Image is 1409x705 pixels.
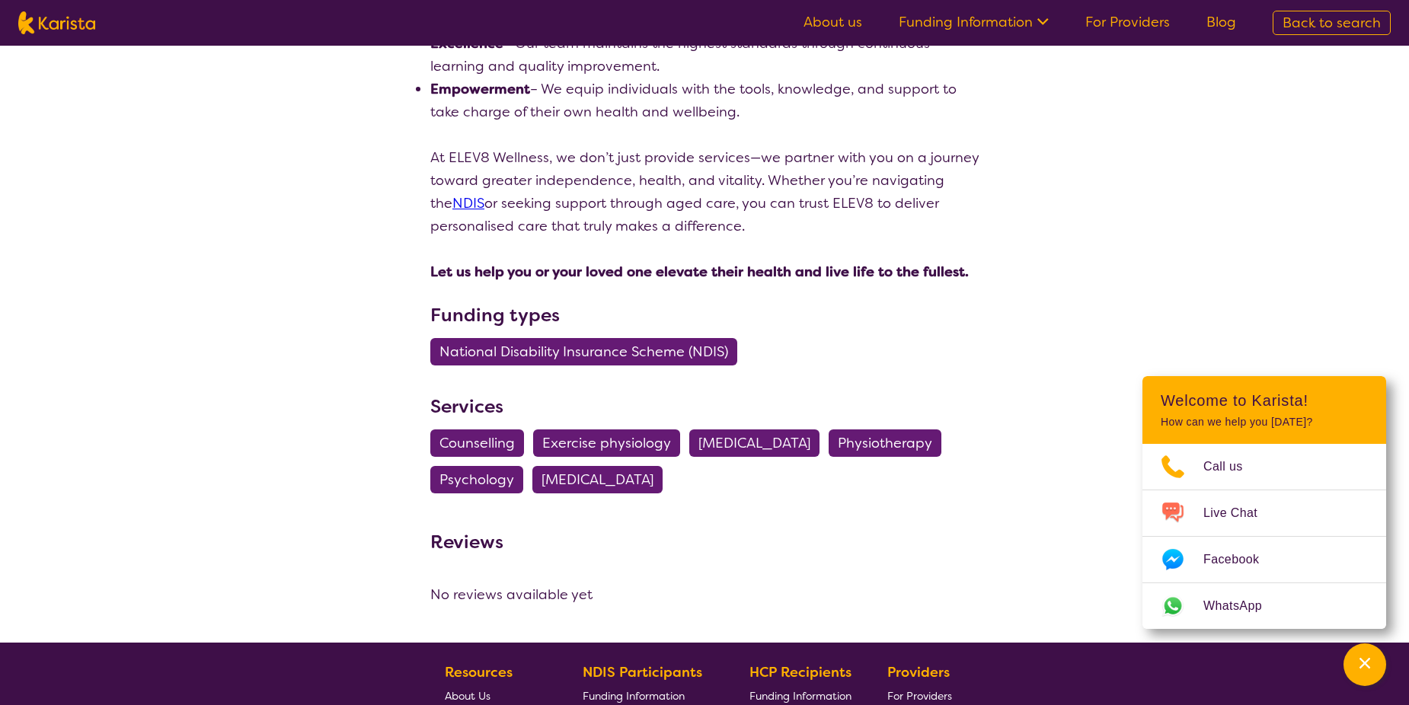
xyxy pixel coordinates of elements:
[1203,595,1280,617] span: WhatsApp
[452,194,484,212] a: NDIS
[1273,11,1391,35] a: Back to search
[430,583,979,606] div: No reviews available yet
[430,263,969,281] strong: Let us help you or your loved one elevate their health and live life to the fullest.
[583,663,702,681] b: NDIS Participants
[749,689,851,703] span: Funding Information
[533,434,689,452] a: Exercise physiology
[1161,391,1368,410] h2: Welcome to Karista!
[1203,502,1276,525] span: Live Chat
[430,301,979,329] h3: Funding types
[1142,583,1386,629] a: Web link opens in a new tab.
[1203,455,1261,478] span: Call us
[430,521,503,556] h3: Reviews
[829,434,951,452] a: Physiotherapy
[1203,548,1277,571] span: Facebook
[1344,643,1386,686] button: Channel Menu
[439,429,515,457] span: Counselling
[1283,14,1381,32] span: Back to search
[542,466,653,493] span: [MEDICAL_DATA]
[1161,416,1368,429] p: How can we help you [DATE]?
[804,13,862,31] a: About us
[542,429,671,457] span: Exercise physiology
[18,11,95,34] img: Karista logo
[887,689,952,703] span: For Providers
[445,663,513,681] b: Resources
[838,429,932,457] span: Physiotherapy
[532,471,672,489] a: [MEDICAL_DATA]
[887,663,950,681] b: Providers
[430,146,979,238] p: At ELEV8 Wellness, we don’t just provide services—we partner with you on a journey toward greater...
[430,434,533,452] a: Counselling
[1206,13,1236,31] a: Blog
[445,689,490,703] span: About Us
[430,80,530,98] strong: Empowerment
[430,78,979,123] li: – We equip individuals with the tools, knowledge, and support to take charge of their own health ...
[1142,376,1386,629] div: Channel Menu
[430,343,746,361] a: National Disability Insurance Scheme (NDIS)
[430,32,979,78] li: – Our team maintains the highest standards through continuous learning and quality improvement.
[749,663,851,681] b: HCP Recipients
[430,471,532,489] a: Psychology
[439,338,728,365] span: National Disability Insurance Scheme (NDIS)
[1142,444,1386,629] ul: Choose channel
[1085,13,1170,31] a: For Providers
[439,466,514,493] span: Psychology
[899,13,1049,31] a: Funding Information
[698,429,810,457] span: [MEDICAL_DATA]
[689,434,829,452] a: [MEDICAL_DATA]
[583,689,685,703] span: Funding Information
[430,393,979,420] h3: Services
